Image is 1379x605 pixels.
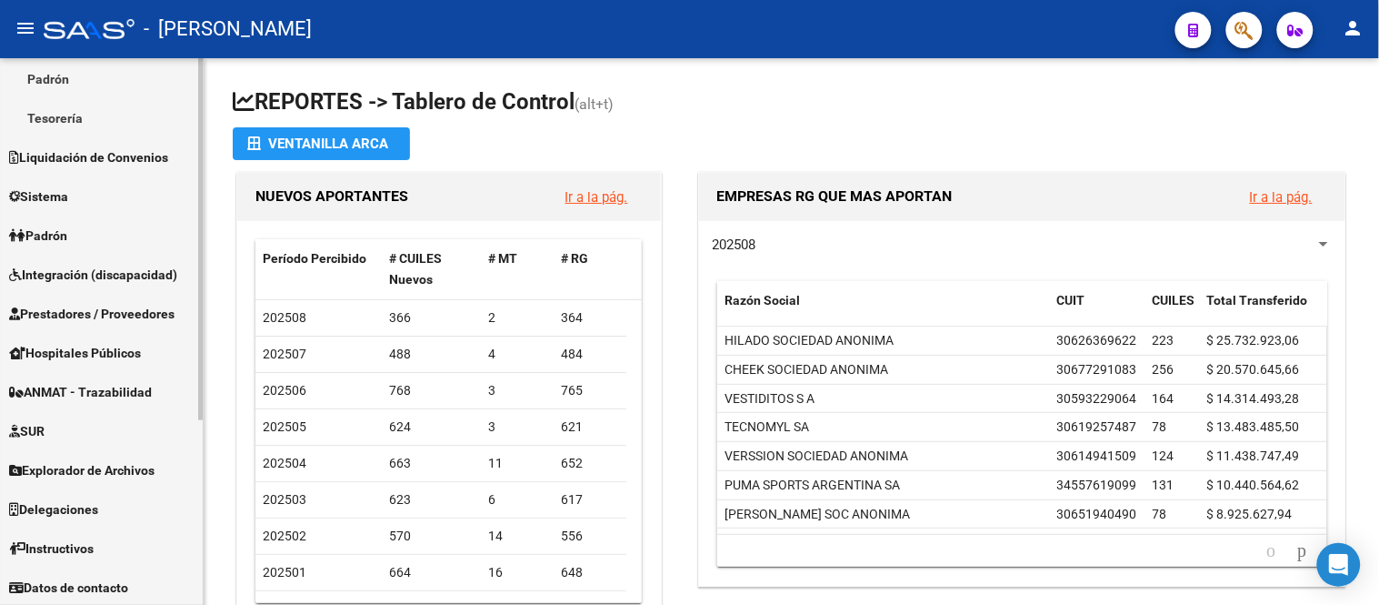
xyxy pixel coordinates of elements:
button: Ir a la pág. [551,180,643,214]
div: HILADO SOCIEDAD ANONIMA [724,330,894,351]
div: 4 [488,344,546,365]
h1: REPORTES -> Tablero de Control [233,87,1350,119]
span: $ 20.570.645,66 [1207,362,1300,377]
span: 256 [1153,362,1174,377]
span: 131 [1153,478,1174,492]
span: CUIT [1057,293,1085,308]
span: Período Percibido [263,251,366,266]
span: 202508 [263,310,306,325]
div: VERSSION SOCIEDAD ANONIMA [724,446,908,467]
div: 617 [561,489,619,510]
a: Ir a la pág. [565,189,628,206]
button: Ventanilla ARCA [233,127,410,160]
div: 30626369622 [1057,330,1137,351]
span: 78 [1153,507,1167,521]
span: Prestadores / Proveedores [9,304,175,324]
span: $ 13.483.485,50 [1207,419,1300,434]
div: 366 [389,308,474,328]
div: 30593229064 [1057,388,1137,409]
span: 202505 [263,419,306,434]
div: 768 [389,380,474,401]
span: NUEVOS APORTANTES [255,187,408,205]
span: # CUILES Nuevos [389,251,442,287]
div: 30651940490 [1057,504,1137,525]
div: 652 [561,453,619,474]
div: VESTIDITOS S A [724,388,814,409]
div: PUMA SPORTS ARGENTINA SA [724,475,900,496]
span: (alt+t) [575,96,614,113]
span: $ 10.440.564,62 [1207,478,1300,492]
datatable-header-cell: # RG [554,239,626,299]
span: $ 8.925.627,94 [1207,507,1293,521]
span: 223 [1153,333,1174,348]
span: CUILES [1153,293,1195,308]
span: 124 [1153,449,1174,463]
div: 663 [389,453,474,474]
span: SUR [9,421,45,441]
datatable-header-cell: CUIT [1050,281,1145,341]
span: 202503 [263,492,306,507]
span: 202504 [263,456,306,470]
span: EMPRESAS RG QUE MAS APORTAN [717,187,953,205]
span: Razón Social [724,293,800,308]
span: Liquidación de Convenios [9,147,168,167]
div: 648 [561,562,619,583]
div: 30677291083 [1057,359,1137,380]
button: Ir a la pág. [1235,180,1327,214]
span: Sistema [9,187,68,207]
div: 14 [488,526,546,547]
span: # RG [561,251,588,266]
span: 202507 [263,347,306,361]
datatable-header-cell: # CUILES Nuevos [382,239,481,299]
div: 621 [561,417,619,438]
div: [PERSON_NAME] SOC ANONIMA [724,504,910,525]
span: - [PERSON_NAME] [144,9,312,49]
span: 78 [1153,419,1167,434]
span: # MT [488,251,517,266]
span: 202502 [263,529,306,543]
div: 484 [561,344,619,365]
div: 34557619099 [1057,475,1137,496]
datatable-header-cell: Total Transferido [1200,281,1327,341]
span: Padrón [9,226,67,246]
div: 556 [561,526,619,547]
span: Hospitales Públicos [9,343,141,363]
a: go to previous page [1259,541,1284,561]
span: Instructivos [9,539,94,559]
span: $ 11.438.747,49 [1207,449,1300,463]
div: 2 [488,308,546,328]
a: Ir a la pág. [1250,189,1313,206]
div: 570 [389,526,474,547]
div: 488 [389,344,474,365]
div: 16 [488,562,546,583]
div: CHEEK SOCIEDAD ANONIMA [724,359,888,380]
span: Delegaciones [9,499,98,519]
span: 164 [1153,391,1174,406]
span: Integración (discapacidad) [9,265,177,285]
div: 623 [389,489,474,510]
div: 3 [488,417,546,438]
datatable-header-cell: # MT [481,239,554,299]
mat-icon: person [1343,17,1364,39]
mat-icon: menu [15,17,36,39]
div: Ventanilla ARCA [247,127,395,160]
datatable-header-cell: Razón Social [717,281,1050,341]
div: 624 [389,417,474,438]
div: 664 [389,562,474,583]
span: Datos de contacto [9,578,128,598]
div: 364 [561,308,619,328]
datatable-header-cell: Período Percibido [255,239,382,299]
span: ANMAT - Trazabilidad [9,382,152,402]
div: 6 [488,489,546,510]
div: 30614941509 [1057,446,1137,467]
div: 3 [488,380,546,401]
div: 765 [561,380,619,401]
span: 202501 [263,565,306,580]
span: $ 14.314.493,28 [1207,391,1300,406]
span: $ 25.732.923,06 [1207,333,1300,348]
div: 11 [488,453,546,474]
span: 202508 [713,237,756,253]
span: 202506 [263,383,306,398]
div: TECNOMYL SA [724,417,809,438]
span: Explorador de Archivos [9,460,155,480]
